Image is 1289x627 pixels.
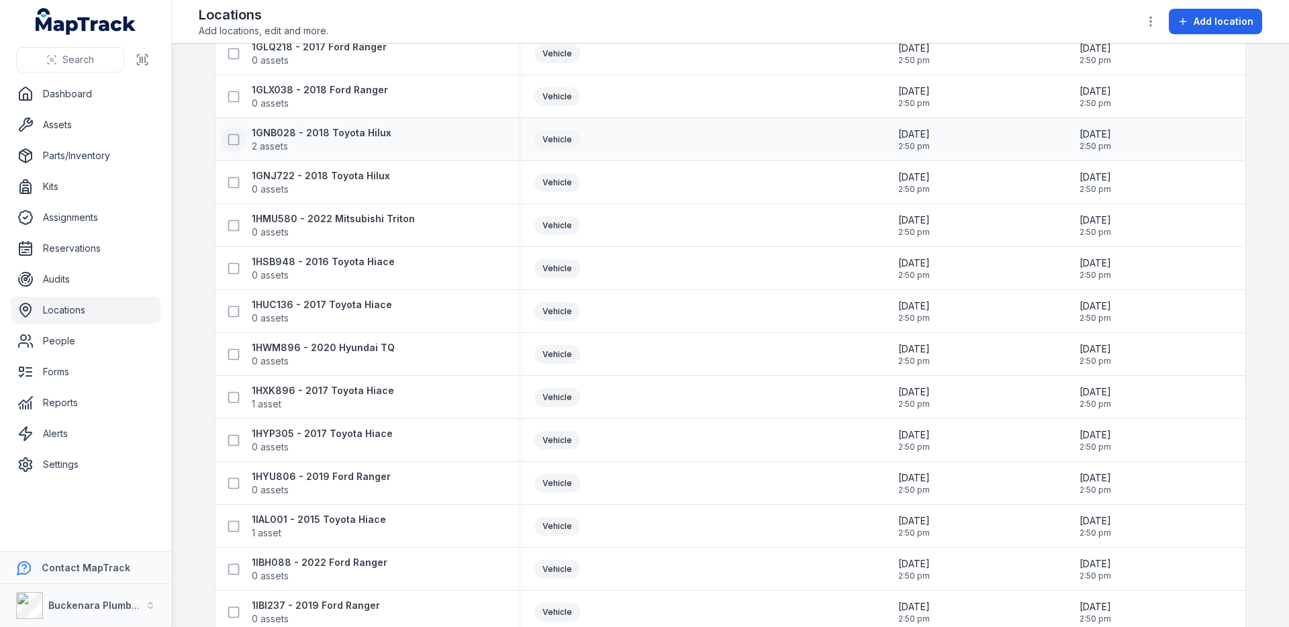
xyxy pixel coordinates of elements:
span: [DATE] [1080,85,1111,98]
a: 1HXK896 - 2017 Toyota Hiace1 asset [252,384,394,411]
span: [DATE] [1080,213,1111,227]
span: 0 assets [252,483,289,497]
span: 2:50 pm [898,528,930,538]
span: 2 assets [252,140,288,153]
a: 1IBH088 - 2022 Ford Ranger0 assets [252,556,387,583]
time: 27/06/2025, 2:50:47 pm [898,385,930,409]
a: Settings [11,451,160,478]
strong: 1GLX038 - 2018 Ford Ranger [252,83,388,97]
span: [DATE] [898,471,930,485]
span: 2:50 pm [898,98,930,109]
span: [DATE] [1080,385,1111,399]
time: 27/06/2025, 2:50:47 pm [898,514,930,538]
span: 2:50 pm [898,313,930,324]
div: Vehicle [534,259,580,278]
a: Parts/Inventory [11,142,160,169]
span: 2:50 pm [898,227,930,238]
strong: 1GNB028 - 2018 Toyota Hilux [252,126,391,140]
time: 27/06/2025, 2:50:47 pm [1080,428,1111,452]
time: 27/06/2025, 2:50:47 pm [1080,385,1111,409]
span: 2:50 pm [1080,270,1111,281]
a: 1IBI237 - 2019 Ford Ranger0 assets [252,599,380,626]
a: 1GNJ722 - 2018 Toyota Hilux0 assets [252,169,390,196]
span: [DATE] [1080,600,1111,614]
span: [DATE] [1080,342,1111,356]
strong: 1HWM896 - 2020 Hyundai TQ [252,341,395,354]
time: 27/06/2025, 2:50:47 pm [1080,342,1111,367]
time: 27/06/2025, 2:50:47 pm [898,85,930,109]
span: 2:50 pm [1080,184,1111,195]
span: [DATE] [1080,42,1111,55]
span: [DATE] [898,213,930,227]
strong: 1HXK896 - 2017 Toyota Hiace [252,384,394,397]
span: [DATE] [1080,471,1111,485]
span: 2:50 pm [898,356,930,367]
a: 1HMU580 - 2022 Mitsubishi Triton0 assets [252,212,415,239]
span: [DATE] [898,256,930,270]
div: Vehicle [534,173,580,192]
a: 1HUC136 - 2017 Toyota Hiace0 assets [252,298,392,325]
button: Search [16,47,124,73]
span: [DATE] [898,557,930,571]
time: 27/06/2025, 2:50:47 pm [898,128,930,152]
time: 27/06/2025, 2:50:47 pm [898,600,930,624]
time: 27/06/2025, 2:50:47 pm [898,471,930,495]
span: [DATE] [898,600,930,614]
span: [DATE] [1080,428,1111,442]
a: 1GLX038 - 2018 Ford Ranger0 assets [252,83,388,110]
span: 0 assets [252,311,289,325]
a: 1GLQ218 - 2017 Ford Ranger0 assets [252,40,387,67]
span: [DATE] [1080,128,1111,141]
span: [DATE] [1080,514,1111,528]
div: Vehicle [534,474,580,493]
time: 27/06/2025, 2:50:47 pm [1080,85,1111,109]
span: [DATE] [898,85,930,98]
span: [DATE] [898,299,930,313]
span: [DATE] [1080,256,1111,270]
time: 27/06/2025, 2:50:47 pm [1080,171,1111,195]
span: 2:50 pm [1080,141,1111,152]
span: 0 assets [252,226,289,239]
span: 0 assets [252,612,289,626]
span: [DATE] [898,128,930,141]
span: 0 assets [252,97,289,110]
a: 1HWM896 - 2020 Hyundai TQ0 assets [252,341,395,368]
a: Assignments [11,204,160,231]
a: Reservations [11,235,160,262]
span: 2:50 pm [898,184,930,195]
span: 2:50 pm [898,270,930,281]
div: Vehicle [534,517,580,536]
time: 27/06/2025, 2:50:47 pm [898,299,930,324]
span: 0 assets [252,440,289,454]
span: Add location [1194,15,1253,28]
h2: Locations [199,5,328,24]
time: 27/06/2025, 2:50:47 pm [898,171,930,195]
time: 27/06/2025, 2:50:47 pm [1080,42,1111,66]
span: [DATE] [898,171,930,184]
time: 27/06/2025, 2:50:47 pm [1080,471,1111,495]
span: 2:50 pm [1080,442,1111,452]
strong: 1GLQ218 - 2017 Ford Ranger [252,40,387,54]
span: 0 assets [252,269,289,282]
time: 27/06/2025, 2:50:47 pm [1080,213,1111,238]
span: 2:50 pm [1080,55,1111,66]
span: 2:50 pm [898,571,930,581]
a: MapTrack [36,8,136,35]
span: 2:50 pm [1080,356,1111,367]
span: 2:50 pm [1080,399,1111,409]
a: 1HYP305 - 2017 Toyota Hiace0 assets [252,427,393,454]
strong: 1IBI237 - 2019 Ford Ranger [252,599,380,612]
strong: 1HYP305 - 2017 Toyota Hiace [252,427,393,440]
span: 2:50 pm [1080,485,1111,495]
a: Forms [11,358,160,385]
strong: 1IAL001 - 2015 Toyota Hiace [252,513,386,526]
a: Kits [11,173,160,200]
strong: 1GNJ722 - 2018 Toyota Hilux [252,169,390,183]
a: 1GNB028 - 2018 Toyota Hilux2 assets [252,126,391,153]
a: People [11,328,160,354]
time: 27/06/2025, 2:50:47 pm [898,428,930,452]
div: Vehicle [534,87,580,106]
strong: 1HMU580 - 2022 Mitsubishi Triton [252,212,415,226]
span: 2:50 pm [898,614,930,624]
span: [DATE] [898,385,930,399]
